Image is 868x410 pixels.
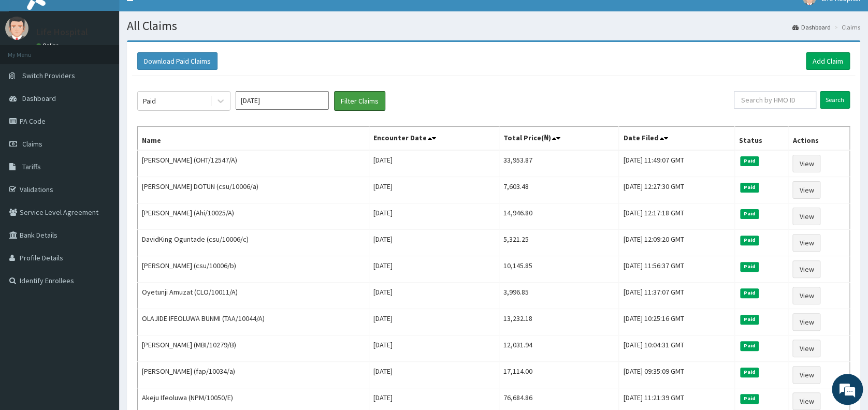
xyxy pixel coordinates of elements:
[740,341,759,350] span: Paid
[369,309,499,335] td: [DATE]
[138,230,369,256] td: DavidKing Oguntade (csu/10006/c)
[138,309,369,335] td: OLAJIDE IFEOLUWA BUNMI (TAA/10044/A)
[499,309,619,335] td: 13,232.18
[619,230,735,256] td: [DATE] 12:09:20 GMT
[138,177,369,203] td: [PERSON_NAME] DOTUN (csu/10006/a)
[788,127,850,151] th: Actions
[619,150,735,177] td: [DATE] 11:49:07 GMT
[54,58,174,71] div: Chat with us now
[792,340,820,357] a: View
[740,368,759,377] span: Paid
[619,127,735,151] th: Date Filed
[60,130,143,235] span: We're online!
[499,256,619,283] td: 10,145.85
[740,183,759,192] span: Paid
[499,150,619,177] td: 33,953.87
[334,91,385,111] button: Filter Claims
[369,127,499,151] th: Encounter Date
[792,392,820,410] a: View
[619,177,735,203] td: [DATE] 12:27:30 GMT
[369,283,499,309] td: [DATE]
[138,362,369,388] td: [PERSON_NAME] (fap/10034/a)
[740,236,759,245] span: Paid
[740,209,759,218] span: Paid
[22,71,75,80] span: Switch Providers
[499,177,619,203] td: 7,603.48
[740,288,759,298] span: Paid
[734,91,816,109] input: Search by HMO ID
[369,230,499,256] td: [DATE]
[369,362,499,388] td: [DATE]
[22,162,41,171] span: Tariffs
[36,27,88,37] p: Life Hospital
[499,127,619,151] th: Total Price(₦)
[138,150,369,177] td: [PERSON_NAME] (OHT/12547/A)
[22,94,56,103] span: Dashboard
[499,203,619,230] td: 14,946.80
[236,91,329,110] input: Select Month and Year
[36,42,61,49] a: Online
[138,203,369,230] td: [PERSON_NAME] (Ahi/10025/A)
[170,5,195,30] div: Minimize live chat window
[499,230,619,256] td: 5,321.25
[369,177,499,203] td: [DATE]
[619,256,735,283] td: [DATE] 11:56:37 GMT
[619,283,735,309] td: [DATE] 11:37:07 GMT
[138,283,369,309] td: Oyetunji Amuzat (CLO/10011/A)
[499,362,619,388] td: 17,114.00
[735,127,788,151] th: Status
[792,366,820,384] a: View
[369,203,499,230] td: [DATE]
[619,335,735,362] td: [DATE] 10:04:31 GMT
[792,313,820,331] a: View
[740,262,759,271] span: Paid
[832,23,860,32] li: Claims
[619,309,735,335] td: [DATE] 10:25:16 GMT
[369,150,499,177] td: [DATE]
[792,208,820,225] a: View
[143,96,156,106] div: Paid
[5,283,197,319] textarea: Type your message and hit 'Enter'
[22,139,42,149] span: Claims
[792,287,820,304] a: View
[137,52,218,70] button: Download Paid Claims
[820,91,850,109] input: Search
[499,335,619,362] td: 12,031.94
[740,394,759,403] span: Paid
[740,156,759,166] span: Paid
[5,17,28,40] img: User Image
[792,23,831,32] a: Dashboard
[369,335,499,362] td: [DATE]
[806,52,850,70] a: Add Claim
[792,181,820,199] a: View
[19,52,42,78] img: d_794563401_company_1708531726252_794563401
[138,256,369,283] td: [PERSON_NAME] (csu/10006/b)
[127,19,860,33] h1: All Claims
[499,283,619,309] td: 3,996.85
[792,234,820,252] a: View
[619,203,735,230] td: [DATE] 12:17:18 GMT
[740,315,759,324] span: Paid
[619,362,735,388] td: [DATE] 09:35:09 GMT
[138,127,369,151] th: Name
[138,335,369,362] td: [PERSON_NAME] (MBI/10279/B)
[792,260,820,278] a: View
[792,155,820,172] a: View
[369,256,499,283] td: [DATE]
